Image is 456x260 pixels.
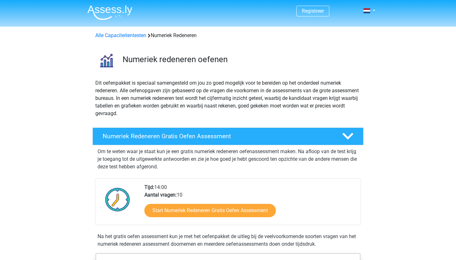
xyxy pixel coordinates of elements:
[95,233,361,248] div: Na het gratis oefen assessment kun je met het oefenpakket de uitleg bij de veelvoorkomende soorte...
[95,79,361,117] p: Dit oefenpakket is speciaal samengesteld om jou zo goed mogelijk voor te bereiden op het onderdee...
[103,133,332,140] h4: Numeriek Redeneren Gratis Oefen Assessment
[144,184,154,190] b: Tijd:
[302,8,324,14] a: Registreer
[123,55,358,64] h3: Numeriek redeneren oefenen
[102,184,134,215] img: Klok
[98,148,358,171] p: Om te weten waar je staat kun je een gratis numeriek redeneren oefenassessment maken. Na afloop v...
[93,32,363,39] div: Numeriek Redeneren
[93,47,120,74] img: numeriek redeneren
[87,5,132,20] img: Assessly
[140,184,360,225] div: 14:00 10
[144,192,177,198] b: Aantal vragen:
[90,127,366,145] a: Numeriek Redeneren Gratis Oefen Assessment
[95,32,146,38] a: Alle Capaciteitentesten
[144,204,276,217] a: Start Numeriek Redeneren Gratis Oefen Assessment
